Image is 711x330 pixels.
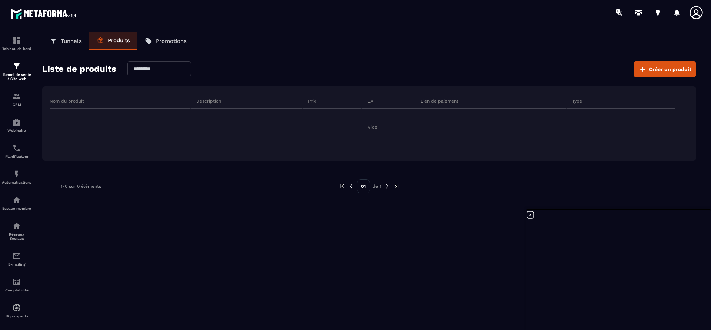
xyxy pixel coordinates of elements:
[2,314,31,318] p: IA prospects
[12,196,21,204] img: automations
[2,262,31,266] p: E-mailing
[421,98,458,104] p: Lien de paiement
[2,164,31,190] a: automationsautomationsAutomatisations
[2,103,31,107] p: CRM
[50,98,84,104] p: Nom du produit
[42,32,89,50] a: Tunnels
[357,179,370,193] p: 01
[634,61,696,77] button: Créer un produit
[2,30,31,56] a: formationformationTableau de bord
[12,303,21,312] img: automations
[12,92,21,101] img: formation
[2,129,31,133] p: Webinaire
[393,183,400,190] img: next
[108,37,130,44] p: Produits
[156,38,187,44] p: Promotions
[2,206,31,210] p: Espace membre
[2,47,31,51] p: Tableau de bord
[2,216,31,246] a: social-networksocial-networkRéseaux Sociaux
[367,98,373,104] p: CA
[338,183,345,190] img: prev
[137,32,194,50] a: Promotions
[2,272,31,298] a: accountantaccountantComptabilité
[12,170,21,179] img: automations
[2,56,31,86] a: formationformationTunnel de vente / Site web
[2,180,31,184] p: Automatisations
[2,288,31,292] p: Comptabilité
[649,66,691,73] span: Créer un produit
[12,62,21,71] img: formation
[384,183,391,190] img: next
[42,61,116,77] h2: Liste de produits
[2,246,31,272] a: emailemailE-mailing
[12,144,21,153] img: scheduler
[12,251,21,260] img: email
[61,184,101,189] p: 1-0 sur 0 éléments
[572,98,582,104] p: Type
[2,232,31,240] p: Réseaux Sociaux
[2,112,31,138] a: automationsautomationsWebinaire
[12,277,21,286] img: accountant
[61,38,82,44] p: Tunnels
[368,124,377,130] span: Vide
[10,7,77,20] img: logo
[12,36,21,45] img: formation
[2,138,31,164] a: schedulerschedulerPlanificateur
[373,183,381,189] p: de 1
[12,118,21,127] img: automations
[348,183,354,190] img: prev
[89,32,137,50] a: Produits
[2,154,31,159] p: Planificateur
[308,98,316,104] p: Prix
[2,190,31,216] a: automationsautomationsEspace membre
[2,73,31,81] p: Tunnel de vente / Site web
[2,86,31,112] a: formationformationCRM
[12,221,21,230] img: social-network
[196,98,221,104] p: Description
